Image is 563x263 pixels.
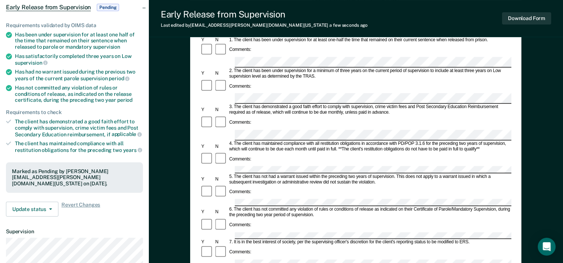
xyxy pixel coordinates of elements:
[200,177,214,182] div: Y
[93,44,120,50] span: supervision
[123,147,142,153] span: years
[97,4,119,11] span: Pending
[161,9,368,20] div: Early Release from Supervision
[15,85,143,103] div: Has not committed any violation of rules or conditions of release, as indicated on the release ce...
[228,174,511,185] div: 5. The client has not had a warrant issued within the preceding two years of supervision. This do...
[228,37,511,43] div: 1. The client has been under supervision for at least one-half the time that remained on their cu...
[200,71,214,77] div: Y
[228,240,511,245] div: 7. It is in the best interest of society, per the supervising officer's discretion for the client...
[6,22,143,29] div: Requirements validated by OIMS data
[228,105,511,116] div: 3. The client has demonstrated a good faith effort to comply with supervision, crime victim fees ...
[228,84,252,89] div: Comments:
[6,228,143,235] dt: Supervision
[214,37,228,43] div: N
[61,202,100,217] span: Revert Changes
[228,68,511,79] div: 2. The client has been under supervision for a minimum of three years on the current period of su...
[12,168,137,187] div: Marked as Pending by [PERSON_NAME][EMAIL_ADDRESS][PERSON_NAME][DOMAIN_NAME][US_STATE] on [DATE].
[15,53,143,66] div: Has satisfactorily completed three years on Low
[6,202,58,217] button: Update status
[228,222,252,228] div: Comments:
[200,240,214,245] div: Y
[200,210,214,215] div: Y
[214,144,228,149] div: N
[200,37,214,43] div: Y
[214,210,228,215] div: N
[329,23,368,28] span: a few seconds ago
[15,140,143,153] div: The client has maintained compliance with all restitution obligations for the preceding two
[228,207,511,218] div: 6. The client has not committed any violation of rules or conditions of release as indicated on t...
[15,60,48,66] span: supervision
[228,250,252,255] div: Comments:
[228,120,252,126] div: Comments:
[15,69,143,81] div: Has had no warrant issued during the previous two years of the current parole supervision
[538,238,556,256] div: Open Intercom Messenger
[228,47,252,53] div: Comments:
[15,32,143,50] div: Has been under supervision for at least one half of the time that remained on their sentence when...
[228,156,252,162] div: Comments:
[6,4,91,11] span: Early Release from Supervision
[161,23,368,28] div: Last edited by [EMAIL_ADDRESS][PERSON_NAME][DOMAIN_NAME][US_STATE]
[112,131,142,137] span: applicable
[214,71,228,77] div: N
[200,144,214,149] div: Y
[228,189,252,195] div: Comments:
[228,141,511,152] div: 4. The client has maintained compliance with all restitution obligations in accordance with PD/PO...
[109,75,129,81] span: period
[214,177,228,182] div: N
[117,97,132,103] span: period
[214,240,228,245] div: N
[6,109,143,116] div: Requirements to check
[200,107,214,113] div: Y
[502,12,551,25] button: Download Form
[15,118,143,137] div: The client has demonstrated a good faith effort to comply with supervision, crime victim fees and...
[214,107,228,113] div: N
